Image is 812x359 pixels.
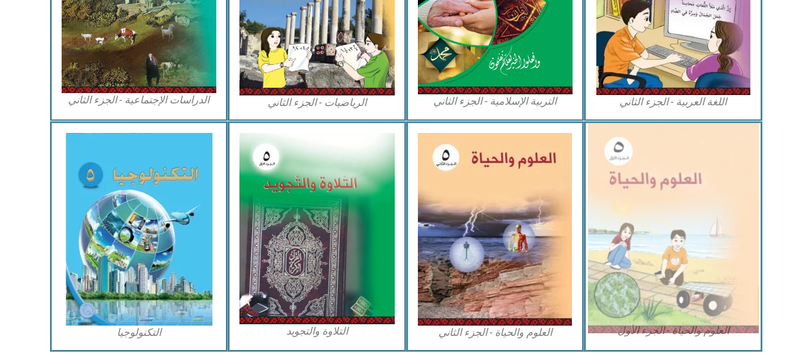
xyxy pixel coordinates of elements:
[418,326,573,340] figcaption: العلوم والحياة - الجزء الثاني
[62,93,217,107] figcaption: الدراسات الإجتماعية - الجزء الثاني
[62,326,217,340] figcaption: التكنولوجيا
[239,324,395,338] figcaption: التلاوة والتجويد
[418,94,573,109] figcaption: التربية الإسلامية - الجزء الثاني
[239,96,395,110] figcaption: الرياضيات - الجزء الثاني
[596,95,751,109] figcaption: اللغة العربية - الجزء الثاني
